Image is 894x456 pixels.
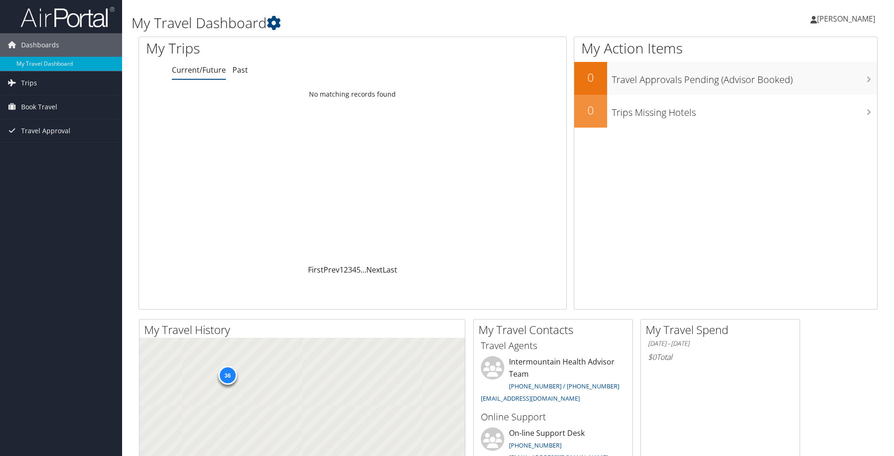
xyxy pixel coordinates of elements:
[361,265,366,275] span: …
[21,71,37,95] span: Trips
[144,322,465,338] h2: My Travel History
[810,5,885,33] a: [PERSON_NAME]
[648,339,793,348] h6: [DATE] - [DATE]
[646,322,800,338] h2: My Travel Spend
[21,33,59,57] span: Dashboards
[352,265,356,275] a: 4
[574,38,877,58] h1: My Action Items
[612,101,877,119] h3: Trips Missing Hotels
[481,410,625,424] h3: Online Support
[21,95,57,119] span: Book Travel
[476,356,630,406] li: Intermountain Health Advisor Team
[324,265,339,275] a: Prev
[146,38,381,58] h1: My Trips
[509,382,619,390] a: [PHONE_NUMBER] / [PHONE_NUMBER]
[383,265,397,275] a: Last
[339,265,344,275] a: 1
[481,339,625,352] h3: Travel Agents
[172,65,226,75] a: Current/Future
[574,102,607,118] h2: 0
[509,441,562,449] a: [PHONE_NUMBER]
[232,65,248,75] a: Past
[574,95,877,128] a: 0Trips Missing Hotels
[366,265,383,275] a: Next
[481,394,580,403] a: [EMAIL_ADDRESS][DOMAIN_NAME]
[574,69,607,85] h2: 0
[478,322,632,338] h2: My Travel Contacts
[131,13,633,33] h1: My Travel Dashboard
[574,62,877,95] a: 0Travel Approvals Pending (Advisor Booked)
[218,366,237,385] div: 36
[612,68,877,86] h3: Travel Approvals Pending (Advisor Booked)
[356,265,361,275] a: 5
[21,6,115,28] img: airportal-logo.png
[308,265,324,275] a: First
[139,86,566,103] td: No matching records found
[344,265,348,275] a: 2
[648,352,793,362] h6: Total
[348,265,352,275] a: 3
[21,119,70,143] span: Travel Approval
[648,352,656,362] span: $0
[817,14,875,24] span: [PERSON_NAME]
